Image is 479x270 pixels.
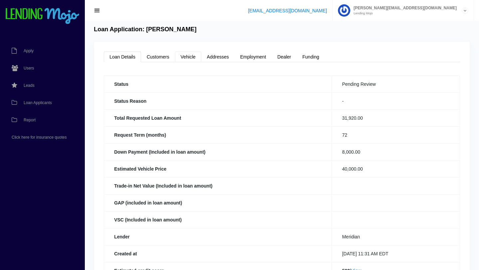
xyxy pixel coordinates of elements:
[24,118,36,122] span: Report
[94,26,197,33] h4: Loan Application: [PERSON_NAME]
[332,92,460,109] td: -
[350,6,457,10] span: [PERSON_NAME][EMAIL_ADDRESS][DOMAIN_NAME]
[332,126,460,143] td: 72
[332,245,460,262] td: [DATE] 11:31 AM EDT
[104,177,332,194] th: Trade-in Net Value (Included in loan amount)
[12,135,67,139] span: Click here for insurance quotes
[24,49,34,53] span: Apply
[104,194,332,211] th: GAP (included in loan amount)
[272,52,297,62] a: Dealer
[24,66,34,70] span: Users
[104,75,332,92] th: Status
[332,109,460,126] td: 31,920.00
[24,101,52,105] span: Loan Applicants
[201,52,235,62] a: Addresses
[338,4,350,17] img: Profile image
[104,109,332,126] th: Total Requested Loan Amount
[104,126,332,143] th: Request Term (months)
[104,52,141,62] a: Loan Details
[332,143,460,160] td: 8,000.00
[24,83,35,87] span: Leads
[175,52,201,62] a: Vehicle
[248,8,327,13] a: [EMAIL_ADDRESS][DOMAIN_NAME]
[332,160,460,177] td: 40,000.00
[104,228,332,245] th: Lender
[5,8,80,25] img: logo-small.png
[104,211,332,228] th: VSC (Included in loan amount)
[297,52,325,62] a: Funding
[332,228,460,245] td: Meridian
[104,92,332,109] th: Status Reason
[141,52,175,62] a: Customers
[350,12,457,15] small: Lending Mojo
[104,160,332,177] th: Estimated Vehicle Price
[235,52,272,62] a: Employment
[332,75,460,92] td: Pending Review
[104,245,332,262] th: Created at
[104,143,332,160] th: Down Payment (Included in loan amount)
